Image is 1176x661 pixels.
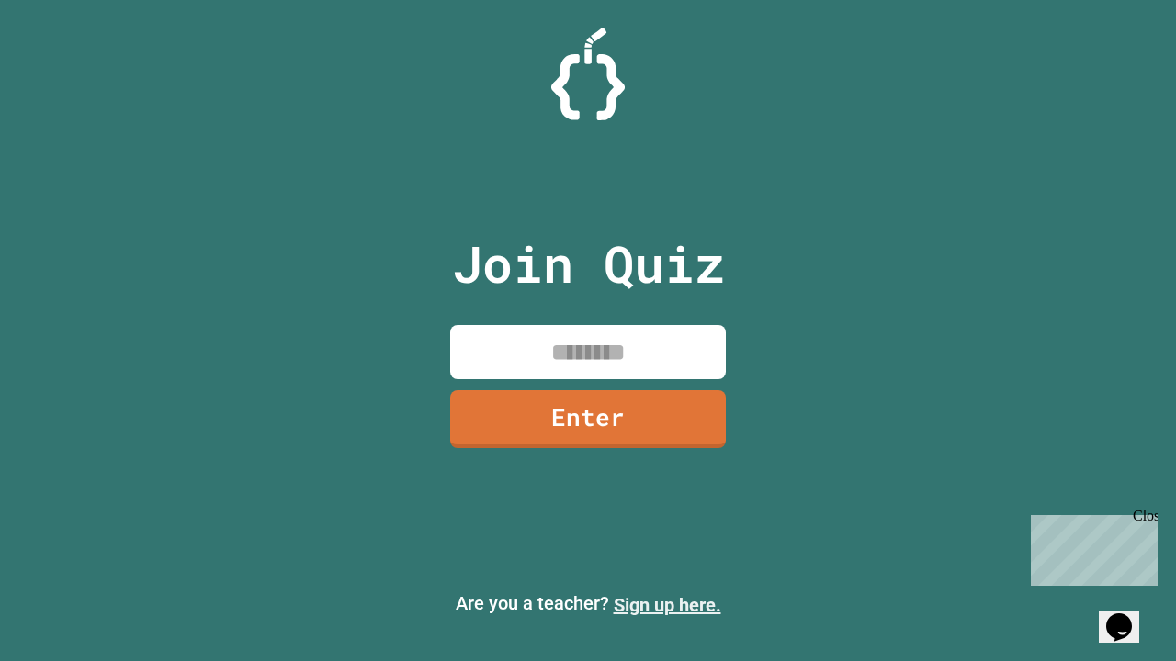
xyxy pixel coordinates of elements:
p: Join Quiz [452,226,725,302]
div: Chat with us now!Close [7,7,127,117]
a: Enter [450,390,726,448]
iframe: chat widget [1023,508,1158,586]
img: Logo.svg [551,28,625,120]
a: Sign up here. [614,594,721,616]
p: Are you a teacher? [15,589,1161,619]
iframe: chat widget [1099,588,1158,643]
